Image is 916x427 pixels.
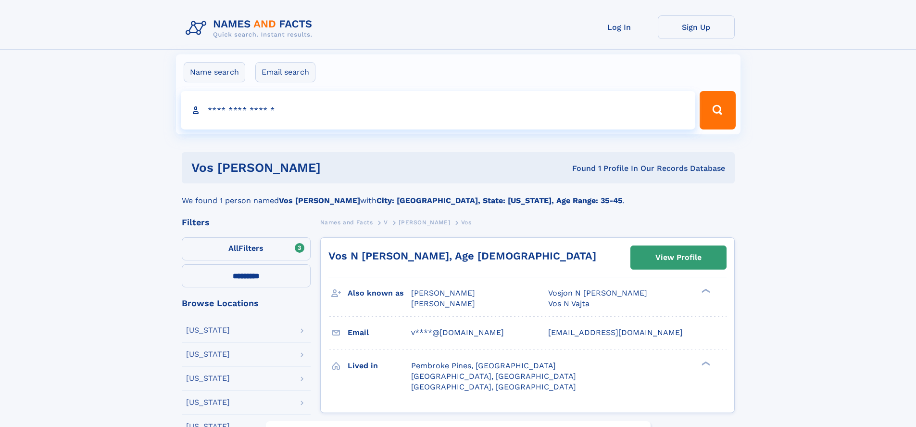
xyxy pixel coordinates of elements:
span: Vos [461,219,472,226]
a: Log In [581,15,658,39]
span: [PERSON_NAME] [399,219,450,226]
span: Vos N Vajta [548,299,590,308]
a: Vos N [PERSON_NAME], Age [DEMOGRAPHIC_DATA] [328,250,596,262]
input: search input [181,91,696,129]
h3: Lived in [348,358,411,374]
span: [PERSON_NAME] [411,299,475,308]
span: Pembroke Pines, [GEOGRAPHIC_DATA] [411,361,556,370]
label: Filters [182,237,311,260]
h3: Also known as [348,285,411,301]
span: Vosjon N [PERSON_NAME] [548,288,647,298]
span: [GEOGRAPHIC_DATA], [GEOGRAPHIC_DATA] [411,372,576,381]
div: [US_STATE] [186,326,230,334]
div: [US_STATE] [186,399,230,406]
div: ❯ [699,288,711,294]
div: We found 1 person named with . [182,183,735,207]
img: Logo Names and Facts [182,15,320,41]
h1: Vos [PERSON_NAME] [191,162,447,174]
a: View Profile [631,246,726,269]
span: [EMAIL_ADDRESS][DOMAIN_NAME] [548,328,683,337]
span: [GEOGRAPHIC_DATA], [GEOGRAPHIC_DATA] [411,382,576,391]
div: Filters [182,218,311,227]
a: Sign Up [658,15,735,39]
div: ❯ [699,360,711,366]
div: View Profile [655,246,702,269]
span: V [384,219,388,226]
a: Names and Facts [320,216,373,228]
div: [US_STATE] [186,375,230,382]
a: V [384,216,388,228]
b: Vos [PERSON_NAME] [279,196,360,205]
a: [PERSON_NAME] [399,216,450,228]
label: Email search [255,62,315,82]
label: Name search [184,62,245,82]
button: Search Button [700,91,735,129]
span: [PERSON_NAME] [411,288,475,298]
div: [US_STATE] [186,350,230,358]
div: Browse Locations [182,299,311,308]
h3: Email [348,324,411,341]
span: All [228,244,238,253]
div: Found 1 Profile In Our Records Database [446,163,725,174]
b: City: [GEOGRAPHIC_DATA], State: [US_STATE], Age Range: 35-45 [376,196,622,205]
